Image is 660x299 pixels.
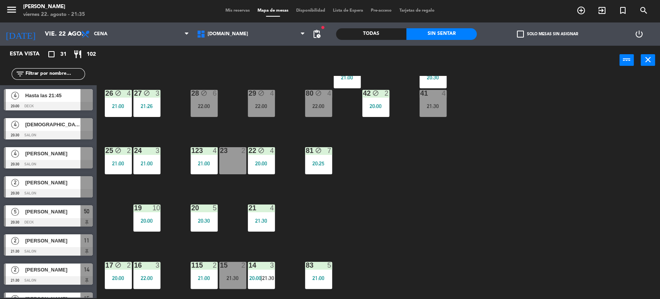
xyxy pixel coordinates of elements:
[643,55,653,64] i: close
[442,90,446,97] div: 4
[639,6,648,15] i: search
[248,161,275,166] div: 20:00
[191,275,218,281] div: 21:00
[248,103,275,109] div: 22:00
[220,262,220,269] div: 15
[208,31,248,37] span: [DOMAIN_NAME]
[270,90,275,97] div: 4
[143,90,150,96] i: block
[133,103,160,109] div: 21:26
[619,54,634,66] button: power_input
[23,11,85,19] div: viernes 22. agosto - 21:35
[87,50,96,59] span: 102
[152,204,160,211] div: 10
[133,275,160,281] div: 22:00
[73,50,82,59] i: restaurant
[258,147,264,154] i: block
[11,92,19,100] span: 4
[327,262,332,269] div: 5
[336,28,406,40] div: Todas
[213,90,217,97] div: 6
[115,90,121,96] i: block
[241,147,246,154] div: 2
[363,90,363,97] div: 42
[60,50,67,59] span: 31
[25,149,80,158] span: [PERSON_NAME]
[220,147,220,154] div: 23
[315,90,322,96] i: block
[213,147,217,154] div: 4
[248,218,275,223] div: 21:30
[321,25,325,30] span: fiber_manual_record
[6,4,17,15] i: menu
[25,208,80,216] span: [PERSON_NAME]
[201,90,207,96] i: block
[84,265,89,274] span: 14
[222,9,254,13] span: Mis reservas
[219,275,246,281] div: 21:30
[241,262,246,269] div: 2
[292,9,329,13] span: Disponibilidad
[11,208,19,216] span: 5
[134,204,135,211] div: 19
[25,179,80,187] span: [PERSON_NAME]
[641,54,655,66] button: close
[384,90,389,97] div: 2
[191,218,218,223] div: 20:30
[155,147,160,154] div: 3
[396,9,438,13] span: Tarjetas de regalo
[406,28,477,40] div: Sin sentar
[329,9,367,13] span: Lista de Espera
[576,6,586,15] i: add_circle_outline
[191,103,218,109] div: 22:00
[105,161,132,166] div: 21:00
[517,31,524,38] span: check_box_outline_blank
[305,275,332,281] div: 21:00
[6,4,17,18] button: menu
[258,90,264,96] i: block
[270,147,275,154] div: 4
[4,50,56,59] div: Esta vista
[191,161,218,166] div: 21:00
[133,218,160,223] div: 20:00
[315,147,322,154] i: block
[25,266,80,274] span: [PERSON_NAME]
[11,121,19,129] span: 4
[334,75,361,80] div: 21:00
[127,262,131,269] div: 2
[84,207,89,216] span: 50
[420,75,447,80] div: 20:30
[270,262,275,269] div: 3
[261,275,262,281] span: |
[634,29,643,39] i: power_settings_new
[25,70,85,78] input: Filtrar por nombre...
[622,55,631,64] i: power_input
[372,90,379,96] i: block
[134,147,135,154] div: 24
[262,275,274,281] span: 21:30
[327,90,332,97] div: 4
[11,150,19,158] span: 4
[105,103,132,109] div: 21:00
[127,90,131,97] div: 4
[134,262,135,269] div: 16
[11,179,19,187] span: 2
[115,147,121,154] i: block
[11,266,19,274] span: 2
[420,103,447,109] div: 21:30
[155,262,160,269] div: 3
